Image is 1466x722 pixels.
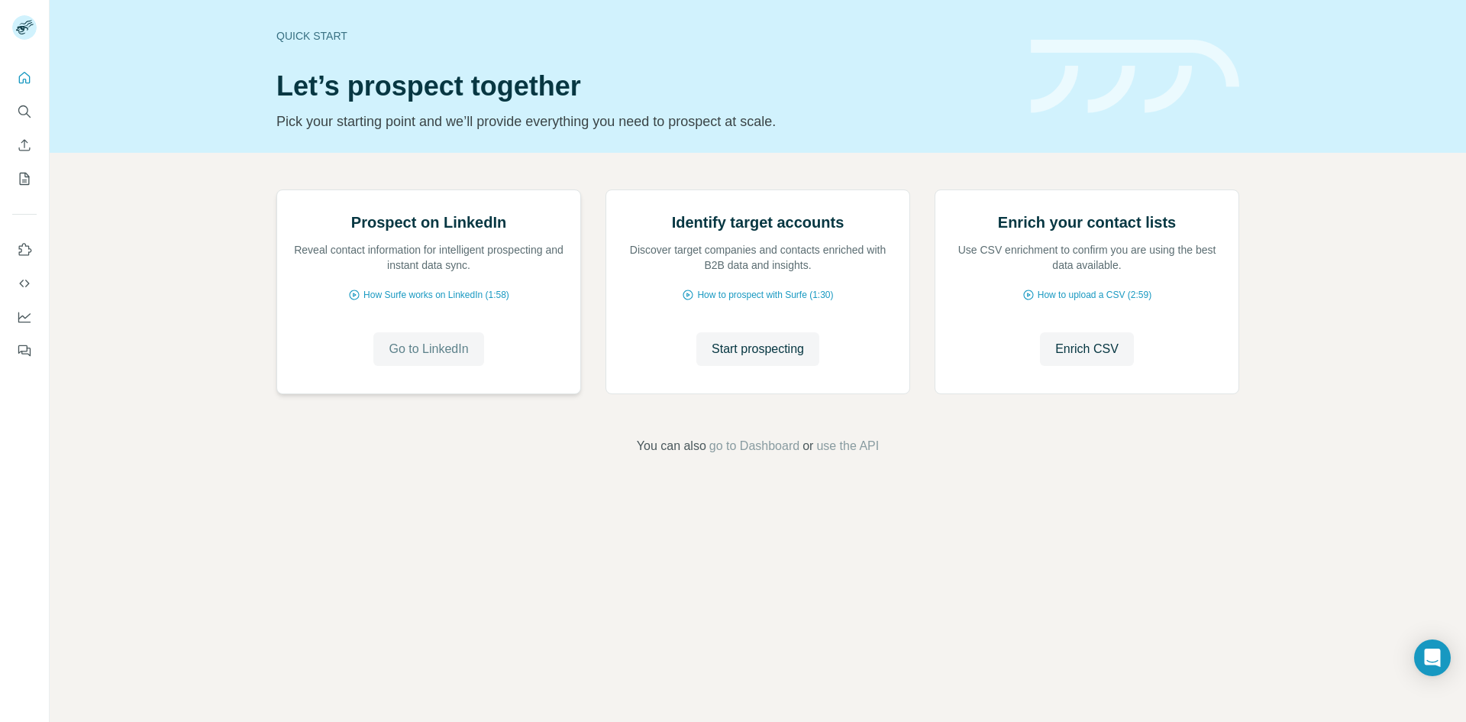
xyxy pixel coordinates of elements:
div: Open Intercom Messenger [1414,639,1451,676]
span: How to prospect with Surfe (1:30) [697,288,833,302]
button: Enrich CSV [12,131,37,159]
div: Quick start [276,28,1012,44]
img: banner [1031,40,1239,114]
button: Quick start [12,64,37,92]
span: How to upload a CSV (2:59) [1038,288,1151,302]
span: Start prospecting [712,340,804,358]
p: Reveal contact information for intelligent prospecting and instant data sync. [292,242,565,273]
span: or [802,437,813,455]
button: My lists [12,165,37,193]
button: Search [12,98,37,125]
span: Enrich CSV [1055,340,1119,358]
span: How Surfe works on LinkedIn (1:58) [363,288,509,302]
button: Feedback [12,337,37,364]
h2: Prospect on LinkedIn [351,212,506,233]
h1: Let’s prospect together [276,71,1012,102]
p: Discover target companies and contacts enriched with B2B data and insights. [622,242,894,273]
h2: Identify target accounts [672,212,844,233]
button: Use Surfe API [12,270,37,297]
button: Enrich CSV [1040,332,1134,366]
p: Use CSV enrichment to confirm you are using the best data available. [951,242,1223,273]
button: Go to LinkedIn [373,332,483,366]
button: use the API [816,437,879,455]
button: go to Dashboard [709,437,799,455]
span: You can also [637,437,706,455]
button: Dashboard [12,303,37,331]
span: Go to LinkedIn [389,340,468,358]
h2: Enrich your contact lists [998,212,1176,233]
p: Pick your starting point and we’ll provide everything you need to prospect at scale. [276,111,1012,132]
button: Use Surfe on LinkedIn [12,236,37,264]
button: Start prospecting [696,332,819,366]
